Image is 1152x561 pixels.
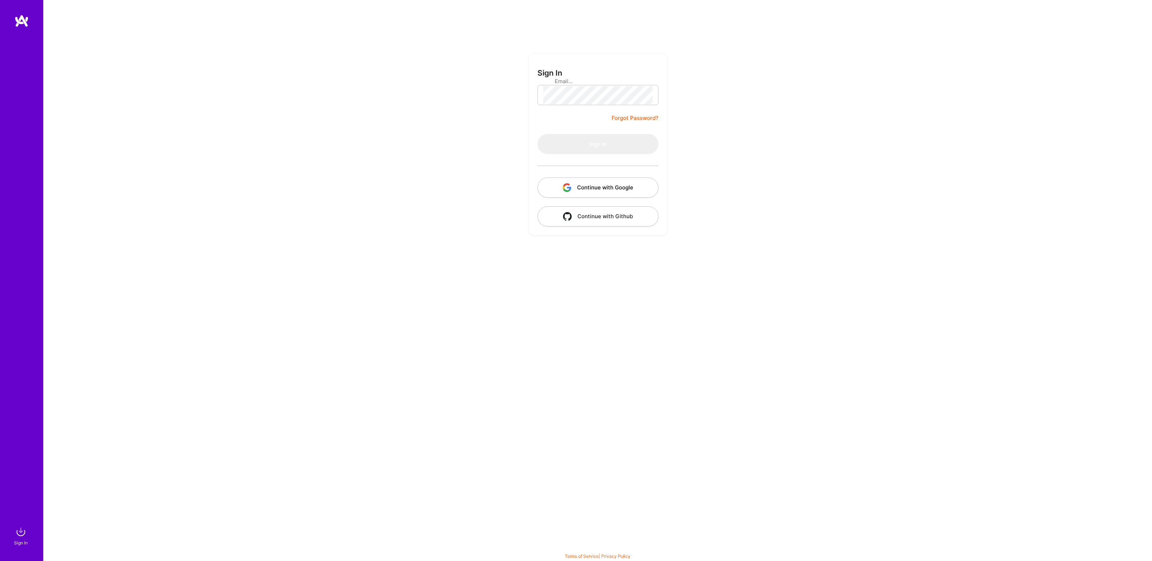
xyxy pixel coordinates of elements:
[565,553,599,559] a: Terms of Service
[15,525,28,547] a: sign inSign In
[14,525,28,539] img: sign in
[537,68,562,77] h3: Sign In
[563,183,571,192] img: icon
[612,114,658,122] a: Forgot Password?
[43,539,1152,557] div: © 2025 ATeams Inc., All rights reserved.
[14,14,29,27] img: logo
[555,72,641,90] input: Email...
[14,539,28,547] div: Sign In
[601,553,630,559] a: Privacy Policy
[537,206,658,226] button: Continue with Github
[537,178,658,198] button: Continue with Google
[563,212,572,221] img: icon
[565,553,630,559] span: |
[537,134,658,154] button: Sign In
